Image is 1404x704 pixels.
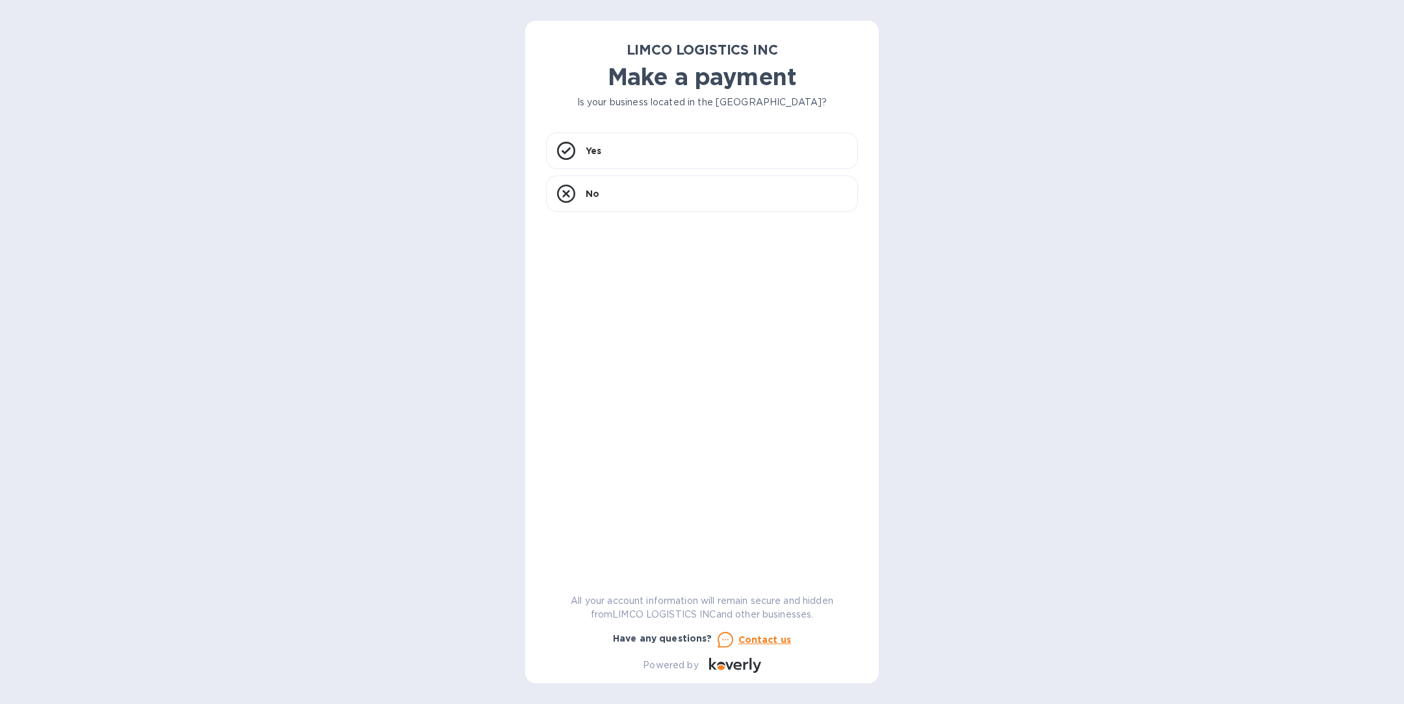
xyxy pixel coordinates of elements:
u: Contact us [738,634,792,645]
p: All your account information will remain secure and hidden from LIMCO LOGISTICS INC and other bus... [546,594,858,621]
h1: Make a payment [546,63,858,90]
p: No [586,187,599,200]
p: Powered by [643,658,698,672]
p: Yes [586,144,601,157]
b: LIMCO LOGISTICS INC [627,42,778,58]
p: Is your business located in the [GEOGRAPHIC_DATA]? [546,96,858,109]
b: Have any questions? [613,633,712,644]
